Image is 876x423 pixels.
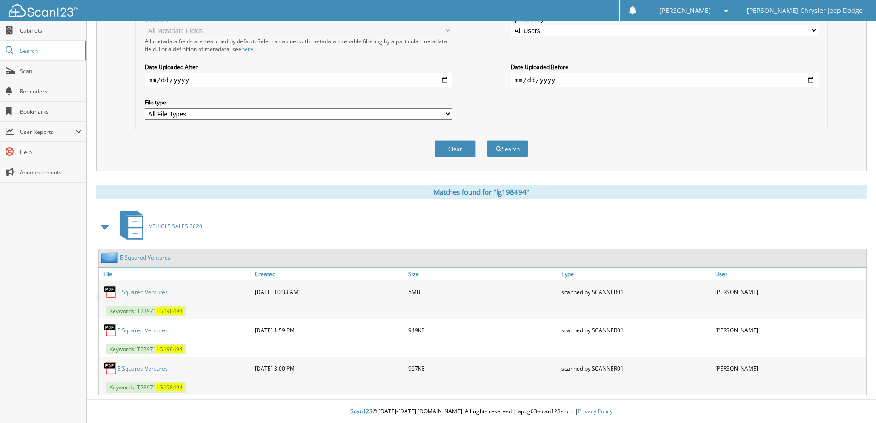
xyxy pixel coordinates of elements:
[659,8,711,13] span: [PERSON_NAME]
[145,73,452,87] input: start
[115,208,202,244] a: VEHICLE SALES 2020
[96,185,867,199] div: Matches found for "lg198494"
[20,128,75,136] span: User Reports
[350,407,372,415] span: Scan123
[713,283,866,301] div: [PERSON_NAME]
[406,359,560,377] div: 967KB
[99,268,252,280] a: File
[149,222,202,230] span: VEHICLE SALES 2020
[20,148,82,156] span: Help
[20,87,82,95] span: Reminders
[511,63,818,71] label: Date Uploaded Before
[713,321,866,339] div: [PERSON_NAME]
[117,288,168,296] a: E Squared Ventures
[117,326,168,334] a: E Squared Ventures
[156,307,183,315] span: LG198494
[20,27,82,35] span: Cabinets
[252,359,406,377] div: [DATE] 3:00 PM
[20,67,82,75] span: Scan
[578,407,613,415] a: Privacy Policy
[559,321,713,339] div: scanned by SCANNER01
[103,361,117,375] img: PDF.png
[87,400,876,423] div: © [DATE]-[DATE] [DOMAIN_NAME]. All rights reserved | appg03-scan123-com |
[145,63,452,71] label: Date Uploaded After
[145,99,452,106] label: File type
[406,283,560,301] div: 5MB
[106,344,186,354] span: Keywords: T23971
[120,254,171,261] a: E Squared Ventures
[117,365,168,372] a: E Squared Ventures
[156,383,183,391] span: LG198494
[145,37,452,53] div: All metadata fields are searched by default. Select a cabinet with metadata to enable filtering b...
[103,285,117,299] img: PDF.png
[487,140,528,157] button: Search
[103,323,117,337] img: PDF.png
[713,359,866,377] div: [PERSON_NAME]
[241,45,253,53] a: here
[406,268,560,280] a: Size
[106,306,186,316] span: Keywords: T23971
[511,73,818,87] input: end
[406,321,560,339] div: 949KB
[252,283,406,301] div: [DATE] 10:33 AM
[156,345,183,353] span: LG198494
[435,140,476,157] button: Clear
[106,382,186,393] span: Keywords: T23971
[252,268,406,280] a: Created
[9,4,78,17] img: scan123-logo-white.svg
[252,321,406,339] div: [DATE] 1:59 PM
[559,359,713,377] div: scanned by SCANNER01
[559,283,713,301] div: scanned by SCANNER01
[101,252,120,263] img: folder2.png
[559,268,713,280] a: Type
[20,47,80,55] span: Search
[20,108,82,116] span: Bookmarks
[830,379,876,423] iframe: Chat Widget
[20,168,82,176] span: Announcements
[747,8,863,13] span: [PERSON_NAME] Chrysler Jeep Dodge
[713,268,866,280] a: User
